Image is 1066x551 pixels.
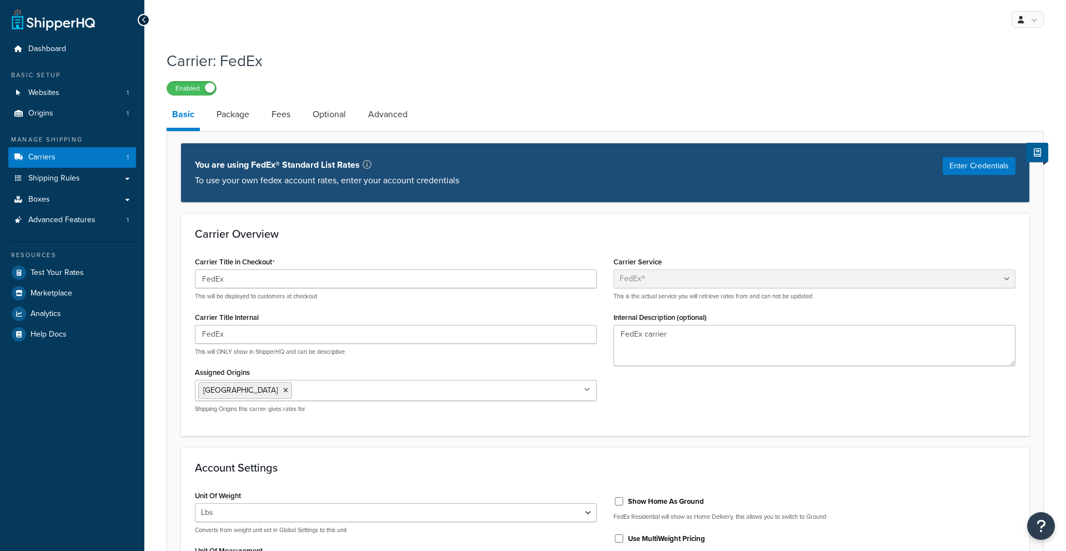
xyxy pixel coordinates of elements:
span: Boxes [28,195,50,204]
a: Marketplace [8,283,136,303]
label: Show Home As Ground [628,497,704,507]
span: Carriers [28,153,56,162]
p: To use your own fedex account rates, enter your account credentials [195,173,459,188]
label: Assigned Origins [195,368,250,377]
button: Open Resource Center [1027,512,1055,540]
div: Basic Setup [8,71,136,80]
label: Carrier Title Internal [195,313,259,322]
a: Websites1 [8,83,136,103]
a: Basic [167,101,200,131]
a: Advanced Features1 [8,210,136,231]
span: Help Docs [31,330,67,339]
li: Carriers [8,147,136,168]
a: Test Your Rates [8,263,136,283]
label: Internal Description (optional) [614,313,707,322]
li: Websites [8,83,136,103]
span: Dashboard [28,44,66,54]
p: This will ONLY show in ShipperHQ and can be descriptive [195,348,597,356]
a: Carriers1 [8,147,136,168]
p: You are using FedEx® Standard List Rates [195,157,459,173]
a: Optional [307,101,351,128]
button: Enter Credentials [943,157,1015,175]
span: 1 [127,109,129,118]
span: [GEOGRAPHIC_DATA] [203,384,278,396]
div: Resources [8,251,136,260]
span: 1 [127,153,129,162]
h1: Carrier: FedEx [167,50,1030,72]
span: Origins [28,109,53,118]
span: Marketplace [31,289,72,298]
h3: Account Settings [195,462,1015,474]
a: Help Docs [8,324,136,344]
a: Analytics [8,304,136,324]
label: Use MultiWeight Pricing [628,534,705,544]
span: Test Your Rates [31,268,84,278]
p: This is the actual service you will retrieve rates from and can not be updated [614,292,1015,300]
a: Shipping Rules [8,168,136,189]
a: Dashboard [8,39,136,59]
p: FedEx Residential will show as Home Delivery, this allows you to switch to Ground [614,513,1015,521]
span: Analytics [31,309,61,319]
div: Manage Shipping [8,135,136,144]
p: Shipping Origins this carrier gives rates for [195,405,597,413]
a: Fees [266,101,296,128]
label: Carrier Service [614,258,662,266]
h3: Carrier Overview [195,228,1015,240]
textarea: FedEx carrier [614,325,1015,366]
button: Show Help Docs [1026,143,1048,162]
a: Boxes [8,189,136,210]
li: Origins [8,103,136,124]
label: Enabled [167,82,216,95]
a: Package [211,101,255,128]
span: Shipping Rules [28,174,80,183]
span: Advanced Features [28,216,95,225]
label: Carrier Title in Checkout [195,258,275,267]
span: 1 [127,216,129,225]
li: Advanced Features [8,210,136,231]
span: 1 [127,88,129,98]
span: Websites [28,88,59,98]
label: Unit Of Weight [195,492,241,500]
a: Origins1 [8,103,136,124]
p: Converts from weight unit set in Global Settings to this unit [195,526,597,534]
a: Advanced [363,101,413,128]
p: This will be displayed to customers at checkout [195,292,597,300]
